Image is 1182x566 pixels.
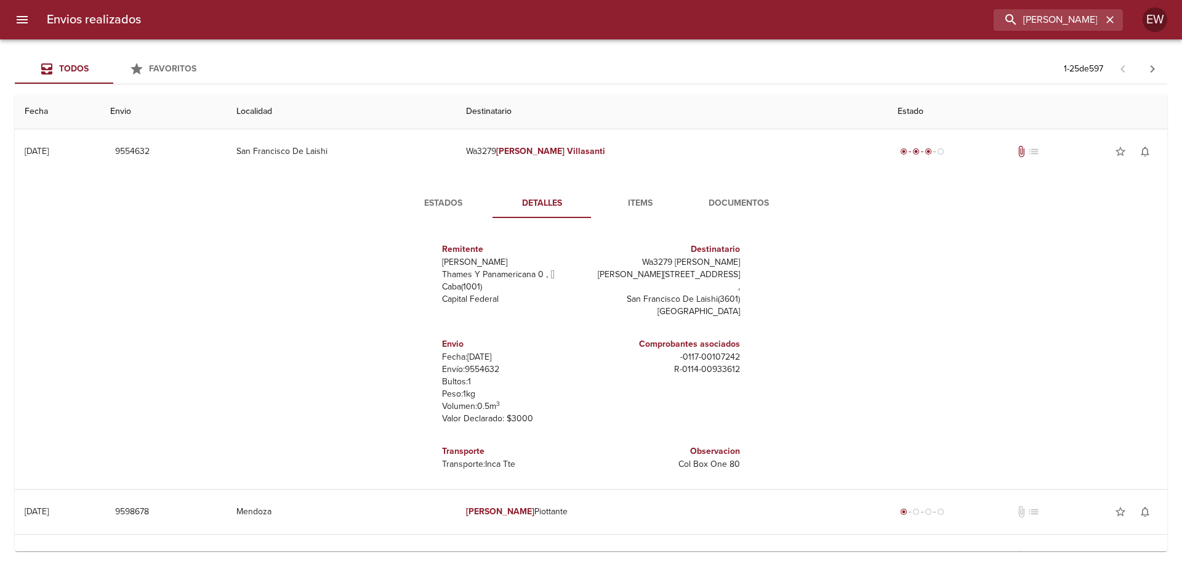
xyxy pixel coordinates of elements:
h6: Observacion [596,445,740,458]
p: Peso: 1 kg [442,388,586,400]
p: R - 0114 - 00933612 [596,363,740,376]
p: 1 - 25 de 597 [1064,63,1103,75]
h6: Envio [442,338,586,351]
th: Destinatario [456,94,888,129]
span: radio_button_checked [925,148,932,155]
span: No tiene documentos adjuntos [1015,506,1027,518]
p: Volumen: 0.5 m [442,400,586,413]
span: Tiene documentos adjuntos [1015,551,1027,563]
span: notifications_none [1139,145,1151,158]
p: Wa3279 [PERSON_NAME] [596,256,740,269]
div: [DATE] [25,506,49,517]
button: Agregar a favoritos [1108,139,1133,164]
span: 9554632 [115,144,150,160]
h6: Destinatario [596,243,740,256]
th: Envio [100,94,227,129]
span: Pagina siguiente [1138,54,1167,84]
em: [PERSON_NAME] [531,551,600,562]
button: 9598678 [110,501,154,524]
span: No tiene pedido asociado [1027,551,1040,563]
p: Bultos: 1 [442,376,586,388]
span: star_border [1114,145,1127,158]
div: Abrir información de usuario [1143,7,1167,32]
span: notifications_none [1139,551,1151,563]
span: radio_button_checked [900,148,907,155]
span: Tiene documentos adjuntos [1015,145,1027,158]
div: Generado [898,506,947,518]
span: Estados [401,196,485,211]
div: Tabs Envios [15,54,212,84]
em: Villasanti [567,146,605,156]
div: Tabs detalle de guia [394,188,788,218]
h6: Remitente [442,243,586,256]
p: Caba ( 1001 ) [442,281,586,293]
button: Activar notificaciones [1133,499,1157,524]
em: [PERSON_NAME] [496,146,565,156]
button: menu [7,5,37,34]
th: Estado [888,94,1167,129]
em: [PERSON_NAME] [466,506,534,517]
span: radio_button_checked [900,508,907,515]
span: Favoritos [149,63,196,74]
button: Agregar a favoritos [1108,499,1133,524]
p: Transporte: Inca Tte [442,458,586,471]
p: - 0117 - 00107242 [596,351,740,363]
span: star_border [1114,506,1127,518]
span: radio_button_unchecked [912,508,920,515]
span: radio_button_unchecked [937,508,944,515]
sup: 3 [496,400,500,408]
p: Valor Declarado: $ 3000 [442,413,586,425]
p: Capital Federal [442,293,586,305]
span: Detalles [500,196,584,211]
p: San Francisco De Laishi ( 3601 ) [596,293,740,305]
th: Fecha [15,94,100,129]
span: radio_button_unchecked [925,508,932,515]
span: No tiene pedido asociado [1027,145,1040,158]
h6: Transporte [442,445,586,458]
p: Envío: 9554632 [442,363,586,376]
span: 9598678 [115,504,149,520]
span: radio_button_unchecked [937,148,944,155]
td: San Francisco De Laishi [227,129,456,174]
p: [PERSON_NAME] [442,256,586,269]
p: [GEOGRAPHIC_DATA] [596,305,740,318]
div: [DATE] [25,551,49,562]
button: Activar notificaciones [1133,139,1157,164]
th: Localidad [227,94,456,129]
td: Wa3279 [456,129,888,174]
p: Col Box One 80 [596,458,740,471]
div: EW [1143,7,1167,32]
span: Items [598,196,682,211]
input: buscar [994,9,1102,31]
span: Pagina anterior [1108,62,1138,75]
div: [DATE] [25,146,49,156]
button: 9554632 [110,140,155,163]
p: Fecha: [DATE] [442,351,586,363]
h6: Comprobantes asociados [596,338,740,351]
span: radio_button_checked [912,148,920,155]
span: 9583069 [115,549,150,565]
td: Piottante [456,490,888,534]
span: Documentos [697,196,781,211]
span: star_border [1114,551,1127,563]
td: Mendoza [227,490,456,534]
p: [PERSON_NAME][STREET_ADDRESS] , [596,269,740,293]
span: Todos [59,63,89,74]
span: No tiene pedido asociado [1027,506,1040,518]
div: Entregado [898,551,947,563]
span: notifications_none [1139,506,1151,518]
h6: Envios realizados [47,10,141,30]
div: En viaje [898,145,947,158]
p: Thames Y Panamericana 0 ,   [442,269,586,281]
